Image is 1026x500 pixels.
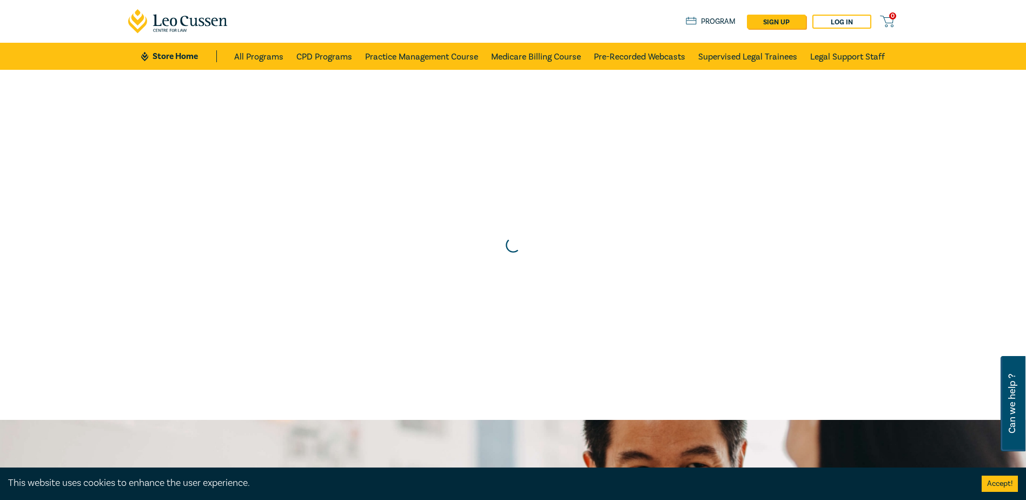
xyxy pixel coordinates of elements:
[594,43,685,70] a: Pre-Recorded Webcasts
[1007,363,1017,445] span: Can we help ?
[686,16,736,28] a: Program
[698,43,797,70] a: Supervised Legal Trainees
[365,43,478,70] a: Practice Management Course
[491,43,581,70] a: Medicare Billing Course
[747,15,806,29] a: sign up
[8,476,965,490] div: This website uses cookies to enhance the user experience.
[889,12,896,19] span: 0
[812,15,871,29] a: Log in
[234,43,283,70] a: All Programs
[810,43,885,70] a: Legal Support Staff
[982,476,1018,492] button: Accept cookies
[296,43,352,70] a: CPD Programs
[141,50,216,62] a: Store Home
